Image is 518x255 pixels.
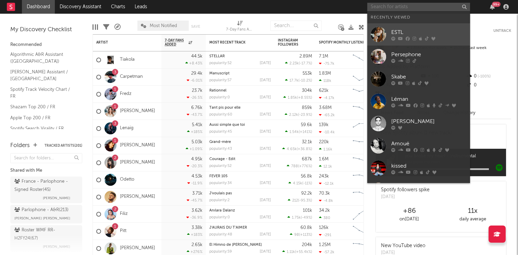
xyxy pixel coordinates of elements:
[260,250,271,254] div: [DATE]
[301,174,312,179] div: 56.8k
[319,123,329,127] div: 139k
[120,211,128,217] a: Filiz
[209,40,261,45] div: Most Recent Track
[288,181,312,185] div: ( )
[319,157,329,161] div: 1.6M
[10,103,75,111] a: Shazam Top 200 / FR
[391,28,467,36] div: ESTL
[378,207,441,215] div: +86
[350,69,381,86] svg: Chart title
[209,233,232,236] div: popularity: 48
[319,88,329,93] div: 621k
[319,54,328,59] div: 7.1M
[303,208,312,213] div: 101k
[209,157,235,161] a: Courage - Edit
[10,167,82,175] div: Shared with Me
[319,181,334,186] div: -12.1k
[319,216,330,220] div: 380
[391,117,467,125] div: [PERSON_NAME]
[10,205,82,223] a: Parlophone - A&R(213)[PERSON_NAME] [PERSON_NAME]
[10,225,82,252] a: Roster WMF RR-H2FY24(67)[PERSON_NAME]
[260,181,271,185] div: [DATE]
[298,147,311,151] span: +36.8 %
[192,140,202,144] div: 5.03k
[367,3,470,11] input: Search for artists
[192,88,202,93] div: 23.7k
[299,199,311,203] span: -95.3 %
[260,147,271,151] div: [DATE]
[209,96,230,99] div: popularity: 0
[302,243,312,247] div: 204k
[287,250,295,254] span: 1.11k
[367,46,470,68] a: Persephone
[278,38,302,47] div: Instagram Followers
[300,62,311,65] span: -17.7 %
[209,226,247,230] a: J'AURAIS DÛ T'AIMER
[285,61,312,65] div: ( )
[114,17,121,37] div: A&R Pipeline
[191,106,202,110] div: 6.76k
[441,215,504,223] div: daily average
[477,75,491,78] span: -100 %
[209,72,271,75] div: Manuscript
[10,177,82,203] a: France - Parlophone - Signed Roster(45)[PERSON_NAME]
[350,206,381,223] svg: Chart title
[391,73,467,81] div: Skabe
[260,164,271,168] div: [DATE]
[293,182,302,185] span: 4.15k
[120,108,155,114] a: [PERSON_NAME]
[187,198,202,203] div: -45.7 %
[282,250,312,254] div: ( )
[120,194,155,200] a: [PERSON_NAME]
[209,54,271,58] div: STELLAR
[303,71,312,76] div: 553k
[378,215,441,223] div: on [DATE]
[260,130,271,134] div: [DATE]
[350,154,381,171] svg: Chart title
[367,112,470,135] a: [PERSON_NAME]
[209,243,271,247] div: El Himno de Mi Peña
[209,147,232,151] div: popularity: 43
[381,194,430,201] div: [DATE]
[260,198,271,202] div: [DATE]
[296,250,311,254] span: +55.4k %
[319,61,334,66] div: -75.7k
[391,50,467,59] div: Persephone
[292,216,301,220] span: 1.75k
[350,137,381,154] svg: Chart title
[287,215,312,220] div: ( )
[209,123,271,127] div: Aussi simple que toi
[209,106,241,110] a: Tant pis pour elle
[319,226,329,230] div: 126k
[209,243,262,247] a: El Himno de [PERSON_NAME]
[120,245,155,251] a: [PERSON_NAME]
[192,226,202,230] div: 3.38k
[10,153,82,163] input: Search for folders...
[14,178,76,194] div: France - Parlophone - Signed Roster ( 45 )
[120,57,135,63] a: Tiakola
[10,125,75,132] a: Spotify Search Virality / FR
[299,165,311,168] span: +776 %
[187,112,202,117] div: -43.7 %
[302,157,312,161] div: 687k
[165,38,187,47] span: 7-Day Fans Added
[302,88,312,93] div: 304k
[260,216,271,219] div: [DATE]
[185,61,202,65] div: +8.43 %
[209,113,232,117] div: popularity: 60
[466,72,511,81] div: 0
[103,17,109,37] div: Filters
[294,233,299,237] span: 98
[367,68,470,90] a: Skabe
[209,130,232,134] div: popularity: 45
[120,125,134,131] a: Lenaïg
[209,157,271,161] div: Courage - Edit
[319,191,330,196] div: 70.3k
[350,120,381,137] svg: Chart title
[391,162,467,170] div: kissed
[209,89,271,93] div: Rationnel
[300,233,311,237] span: +113 %
[319,243,331,247] div: 1.25M
[10,68,75,82] a: [PERSON_NAME] Assistant / [GEOGRAPHIC_DATA]
[289,62,299,65] span: 2.23k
